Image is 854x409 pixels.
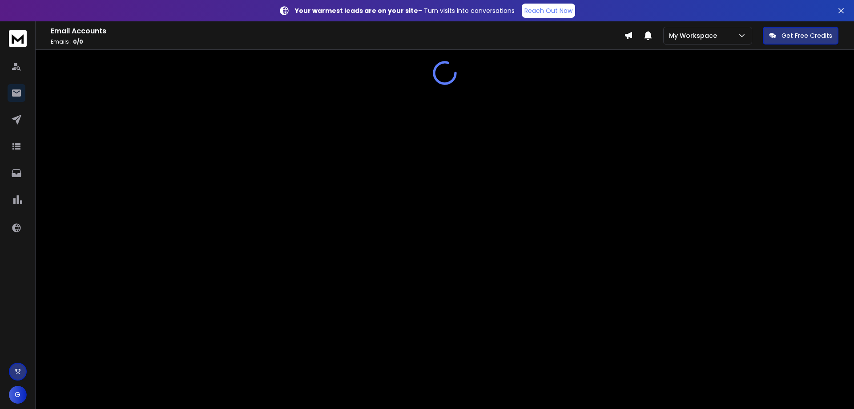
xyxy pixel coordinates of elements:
button: Get Free Credits [763,27,838,45]
h1: Email Accounts [51,26,624,36]
span: 0 / 0 [73,38,83,45]
strong: Your warmest leads are on your site [295,6,418,15]
button: G [9,386,27,404]
p: Reach Out Now [524,6,572,15]
p: Emails : [51,38,624,45]
p: My Workspace [669,31,721,40]
img: logo [9,30,27,47]
p: Get Free Credits [781,31,832,40]
a: Reach Out Now [522,4,575,18]
p: – Turn visits into conversations [295,6,515,15]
